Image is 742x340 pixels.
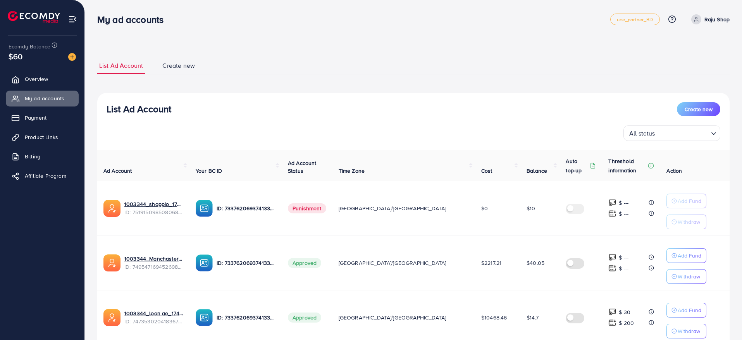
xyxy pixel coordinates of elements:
[481,204,488,212] span: $0
[666,324,706,338] button: Withdraw
[527,259,544,267] span: $40.05
[619,209,628,218] p: $ ---
[25,153,40,160] span: Billing
[709,305,736,334] iframe: Chat
[339,167,365,175] span: Time Zone
[288,313,321,323] span: Approved
[124,263,183,271] span: ID: 7495471694526988304
[288,159,317,175] span: Ad Account Status
[107,103,171,115] h3: List Ad Account
[481,167,492,175] span: Cost
[6,129,79,145] a: Product Links
[196,200,213,217] img: ic-ba-acc.ded83a64.svg
[339,204,446,212] span: [GEOGRAPHIC_DATA]/[GEOGRAPHIC_DATA]
[677,102,720,116] button: Create new
[527,314,539,321] span: $14.7
[25,172,66,180] span: Affiliate Program
[617,17,653,22] span: uce_partner_BD
[678,272,700,281] p: Withdraw
[124,255,183,271] div: <span class='underline'>1003344_Manchaster_1745175503024</span></br>7495471694526988304
[162,61,195,70] span: Create new
[9,43,50,50] span: Ecomdy Balance
[623,125,720,141] div: Search for option
[619,198,628,208] p: $ ---
[103,309,121,326] img: ic-ads-acc.e4c84228.svg
[678,251,701,260] p: Add Fund
[666,194,706,208] button: Add Fund
[97,14,170,25] h3: My ad accounts
[688,14,730,24] a: Raju Shop
[217,258,275,268] p: ID: 7337620693741338625
[704,15,730,24] p: Raju Shop
[124,318,183,325] span: ID: 7473530204183674896
[288,203,326,213] span: Punishment
[6,149,79,164] a: Billing
[678,196,701,206] p: Add Fund
[619,318,634,328] p: $ 200
[103,200,121,217] img: ic-ads-acc.e4c84228.svg
[678,306,701,315] p: Add Fund
[678,217,700,227] p: Withdraw
[619,253,628,262] p: $ ---
[196,167,222,175] span: Your BC ID
[25,114,46,122] span: Payment
[288,258,321,268] span: Approved
[6,71,79,87] a: Overview
[658,126,708,139] input: Search for option
[608,156,646,175] p: Threshold information
[6,168,79,184] a: Affiliate Program
[124,309,183,317] a: 1003344_loon ae_1740066863007
[124,200,183,216] div: <span class='underline'>1003344_shoppio_1750688962312</span></br>7519150985080684551
[608,253,616,261] img: top-up amount
[666,167,682,175] span: Action
[608,319,616,327] img: top-up amount
[608,264,616,272] img: top-up amount
[339,259,446,267] span: [GEOGRAPHIC_DATA]/[GEOGRAPHIC_DATA]
[339,314,446,321] span: [GEOGRAPHIC_DATA]/[GEOGRAPHIC_DATA]
[6,91,79,106] a: My ad accounts
[527,167,547,175] span: Balance
[566,156,588,175] p: Auto top-up
[196,309,213,326] img: ic-ba-acc.ded83a64.svg
[99,61,143,70] span: List Ad Account
[608,308,616,316] img: top-up amount
[25,94,64,102] span: My ad accounts
[68,15,77,24] img: menu
[124,309,183,325] div: <span class='underline'>1003344_loon ae_1740066863007</span></br>7473530204183674896
[8,11,60,23] img: logo
[103,254,121,271] img: ic-ads-acc.e4c84228.svg
[666,215,706,229] button: Withdraw
[217,313,275,322] p: ID: 7337620693741338625
[68,53,76,61] img: image
[481,314,507,321] span: $10468.46
[666,303,706,318] button: Add Fund
[196,254,213,271] img: ic-ba-acc.ded83a64.svg
[25,133,58,141] span: Product Links
[678,326,700,336] p: Withdraw
[666,269,706,284] button: Withdraw
[527,204,535,212] span: $10
[481,259,501,267] span: $2217.21
[217,204,275,213] p: ID: 7337620693741338625
[666,248,706,263] button: Add Fund
[619,307,630,317] p: $ 30
[685,105,713,113] span: Create new
[628,128,657,139] span: All status
[619,264,628,273] p: $ ---
[124,200,183,208] a: 1003344_shoppio_1750688962312
[6,110,79,125] a: Payment
[25,75,48,83] span: Overview
[124,208,183,216] span: ID: 7519150985080684551
[610,14,659,25] a: uce_partner_BD
[124,255,183,263] a: 1003344_Manchaster_1745175503024
[9,51,22,62] span: $60
[608,209,616,218] img: top-up amount
[103,167,132,175] span: Ad Account
[608,199,616,207] img: top-up amount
